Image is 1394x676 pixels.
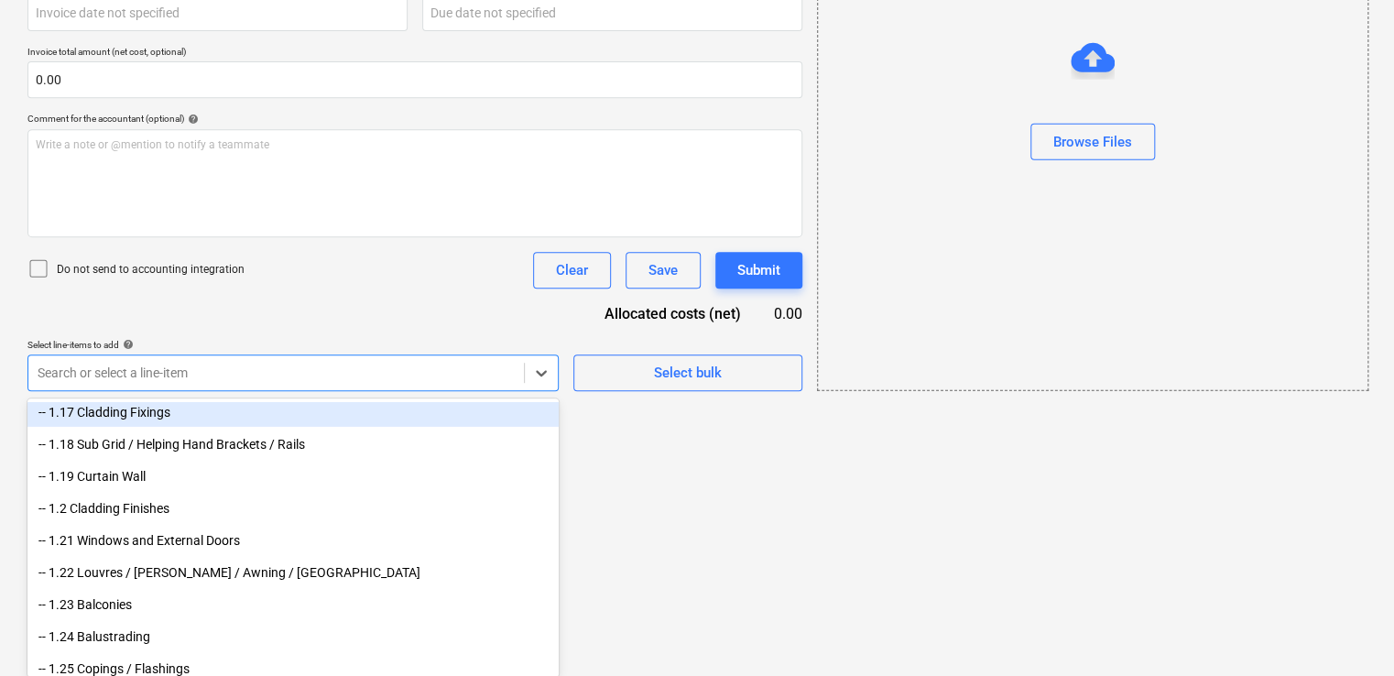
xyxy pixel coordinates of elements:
[737,258,780,282] div: Submit
[27,61,802,98] input: Invoice total amount (net cost, optional)
[27,46,802,61] p: Invoice total amount (net cost, optional)
[654,361,722,385] div: Select bulk
[57,262,245,278] p: Do not send to accounting integration
[533,252,611,289] button: Clear
[1302,588,1394,676] iframe: Chat Widget
[626,252,701,289] button: Save
[27,622,559,651] div: -- 1.24 Balustrading
[1030,124,1155,160] button: Browse Files
[556,258,588,282] div: Clear
[770,303,802,324] div: 0.00
[27,339,559,351] div: Select line-items to add
[119,339,134,350] span: help
[27,558,559,587] div: -- 1.22 Louvres / Brise Soliel / Awning / Canopies
[1053,130,1132,154] div: Browse Files
[648,258,678,282] div: Save
[27,590,559,619] div: -- 1.23 Balconies
[573,354,802,391] button: Select bulk
[27,462,559,491] div: -- 1.19 Curtain Wall
[27,398,559,427] div: -- 1.17 Cladding Fixings
[27,526,559,555] div: -- 1.21 Windows and External Doors
[564,303,770,324] div: Allocated costs (net)
[27,494,559,523] div: -- 1.2 Cladding Finishes
[27,113,802,125] div: Comment for the accountant (optional)
[184,114,199,125] span: help
[715,252,802,289] button: Submit
[27,558,559,587] div: -- 1.22 Louvres / [PERSON_NAME] / Awning / [GEOGRAPHIC_DATA]
[27,430,559,459] div: -- 1.18 Sub Grid / Helping Hand Brackets / Rails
